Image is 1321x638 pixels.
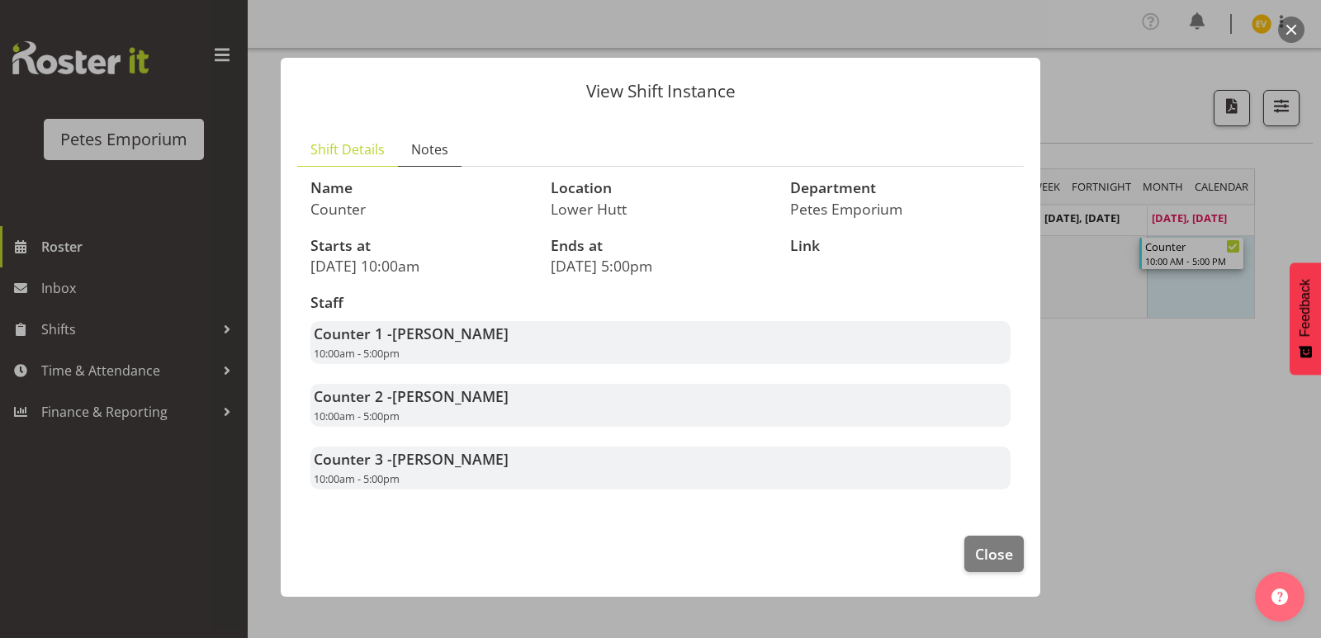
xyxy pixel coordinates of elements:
span: [PERSON_NAME] [392,449,509,469]
span: Feedback [1298,279,1313,337]
p: [DATE] 10:00am [310,257,531,275]
h3: Name [310,180,531,196]
span: 10:00am - 5:00pm [314,409,400,423]
p: [DATE] 5:00pm [551,257,771,275]
span: Notes [411,139,448,159]
strong: Counter 2 - [314,386,509,406]
span: Shift Details [310,139,385,159]
h3: Link [790,238,1011,254]
img: help-xxl-2.png [1271,588,1288,605]
strong: Counter 1 - [314,324,509,343]
h3: Starts at [310,238,531,254]
span: 10:00am - 5:00pm [314,346,400,361]
h3: Location [551,180,771,196]
p: View Shift Instance [297,83,1024,100]
button: Close [964,536,1024,572]
span: Close [975,543,1013,565]
p: Petes Emporium [790,200,1011,218]
p: Lower Hutt [551,200,771,218]
h3: Department [790,180,1011,196]
span: [PERSON_NAME] [392,386,509,406]
h3: Staff [310,295,1011,311]
span: 10:00am - 5:00pm [314,471,400,486]
p: Counter [310,200,531,218]
h3: Ends at [551,238,771,254]
button: Feedback - Show survey [1290,262,1321,375]
span: [PERSON_NAME] [392,324,509,343]
strong: Counter 3 - [314,449,509,469]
